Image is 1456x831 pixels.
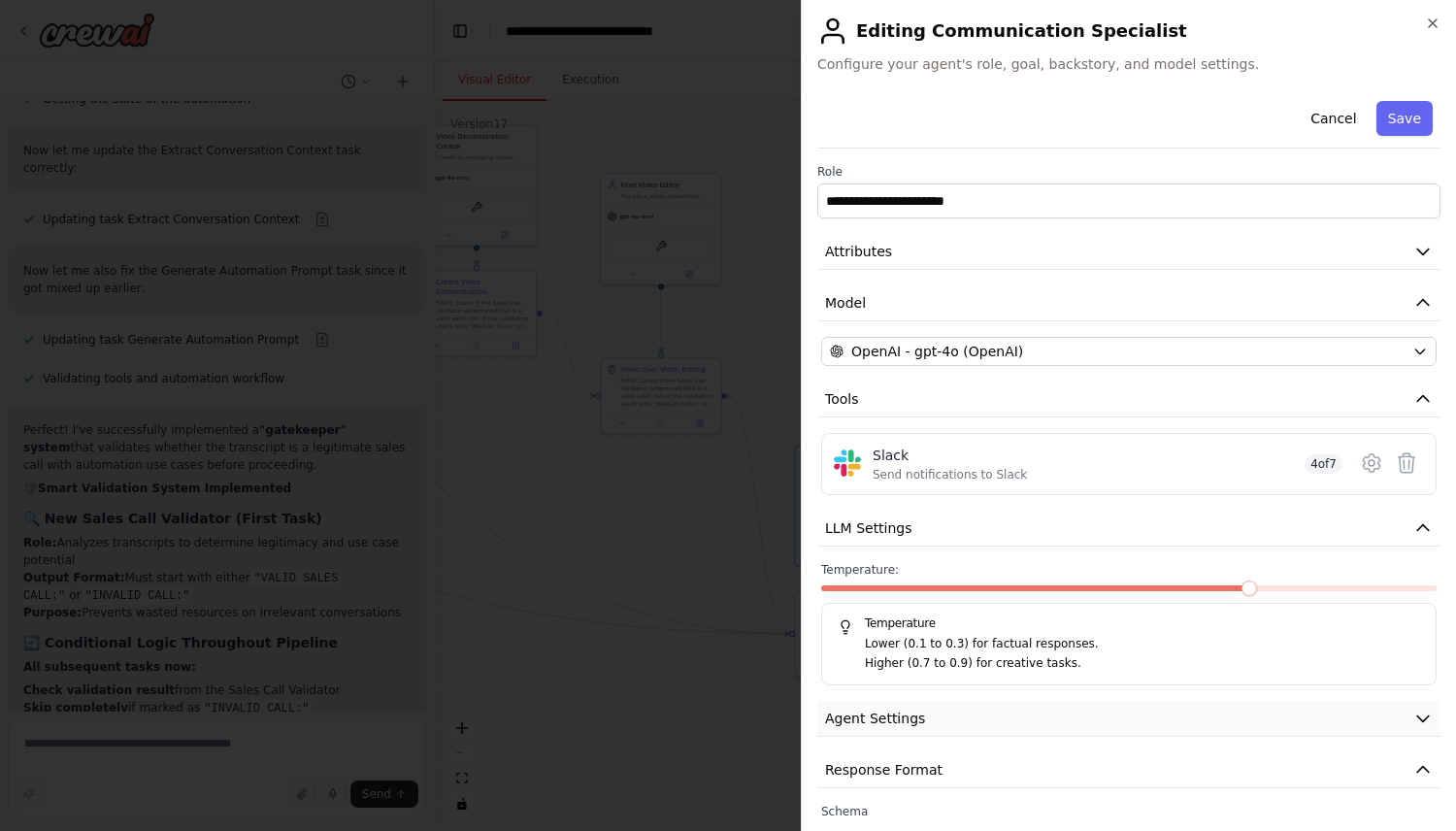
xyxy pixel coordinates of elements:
span: Agent Settings [825,709,925,728]
div: Slack [873,446,1027,465]
button: Agent Settings [817,701,1440,737]
button: LLM Settings [817,511,1440,547]
h5: Temperature [838,615,1420,631]
span: 4 of 7 [1305,454,1342,474]
span: Response Format [825,760,943,780]
label: Schema [821,804,1437,819]
button: Model [817,285,1440,321]
span: Attributes [825,242,892,261]
img: Slack [834,449,861,477]
p: Lower (0.1 to 0.3) for factual responses. [865,635,1420,654]
button: Delete tool [1389,446,1424,481]
span: Tools [825,389,859,409]
span: Temperature: [821,562,899,578]
button: Cancel [1299,101,1368,136]
div: Send notifications to Slack [873,467,1027,482]
span: Model [825,293,866,313]
button: Save [1376,101,1433,136]
p: Higher (0.7 to 0.9) for creative tasks. [865,654,1420,674]
span: OpenAI - gpt-4o (OpenAI) [851,342,1023,361]
span: Configure your agent's role, goal, backstory, and model settings. [817,54,1440,74]
span: LLM Settings [825,518,912,538]
button: Attributes [817,234,1440,270]
button: Tools [817,382,1440,417]
button: Configure tool [1354,446,1389,481]
h2: Editing Communication Specialist [817,16,1440,47]
label: Role [817,164,1440,180]
button: OpenAI - gpt-4o (OpenAI) [821,337,1437,366]
button: Response Format [817,752,1440,788]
